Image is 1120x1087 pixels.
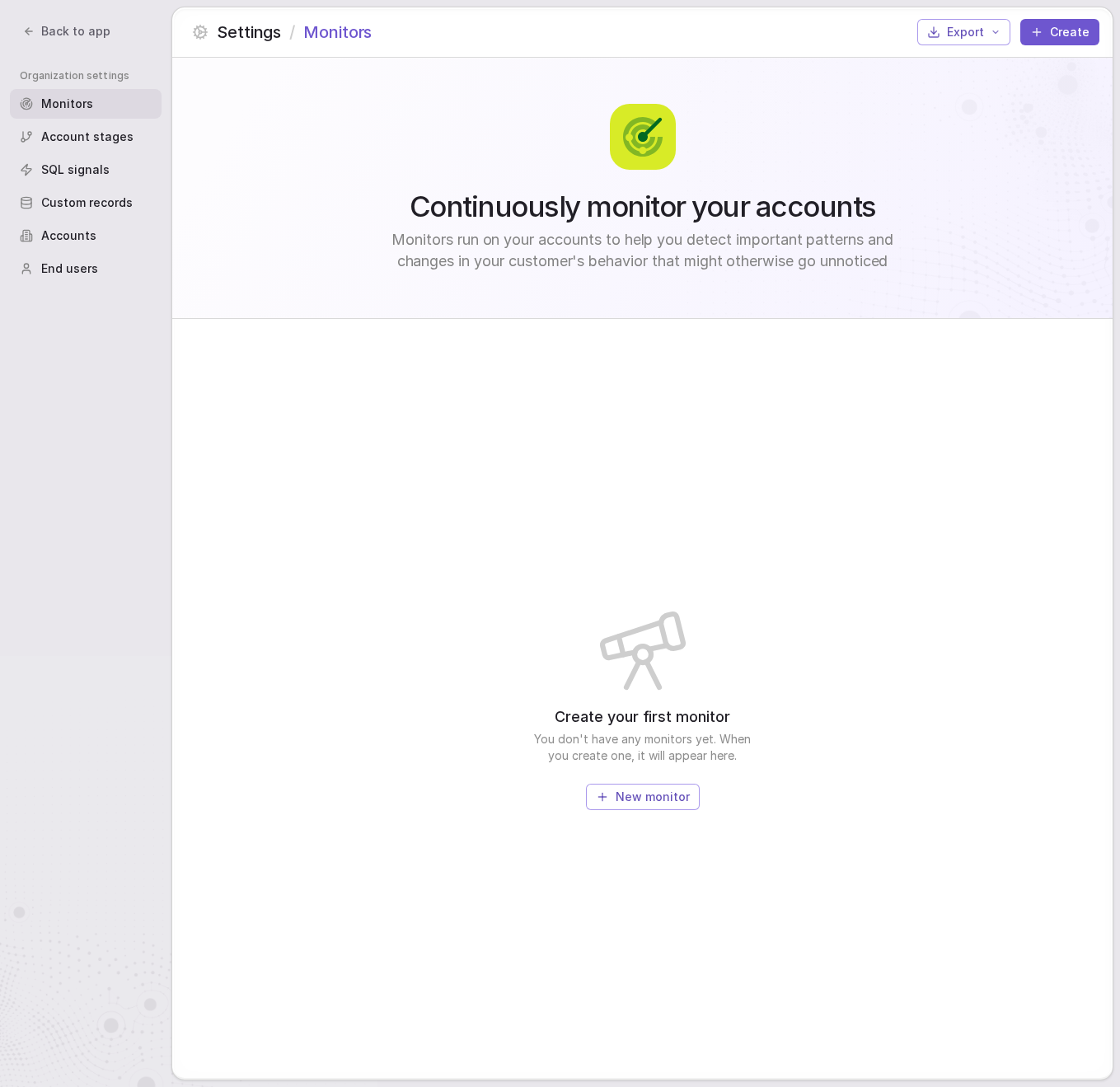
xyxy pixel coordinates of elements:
img: Signal [610,104,676,170]
span: You don't have any monitors yet. When you create one, it will appear here. [527,731,758,764]
button: Export [917,19,1010,45]
span: Organization settings [20,69,162,82]
a: Account stages [10,122,162,152]
span: SQL signals [41,162,110,178]
span: Custom records [41,194,133,211]
span: Monitors [41,96,93,112]
button: Create [1020,19,1099,45]
span: Create your first monitor [555,706,730,728]
span: Accounts [41,227,96,244]
span: Monitors run on your accounts to help you detect important patterns and changes in your customer'... [376,229,910,272]
span: Account stages [41,129,134,145]
a: SQL signals [10,155,162,185]
button: Back to app [13,20,120,43]
span: Monitors [303,21,372,44]
span: Back to app [41,23,110,40]
span: Settings [217,21,281,44]
span: End users [41,260,98,277]
a: Custom records [10,188,162,218]
span: / [289,21,295,44]
a: Accounts [10,221,162,251]
span: Continuously monitor your accounts [410,190,876,223]
button: New monitor [586,784,700,810]
a: End users [10,254,162,283]
a: Monitors [10,89,162,119]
